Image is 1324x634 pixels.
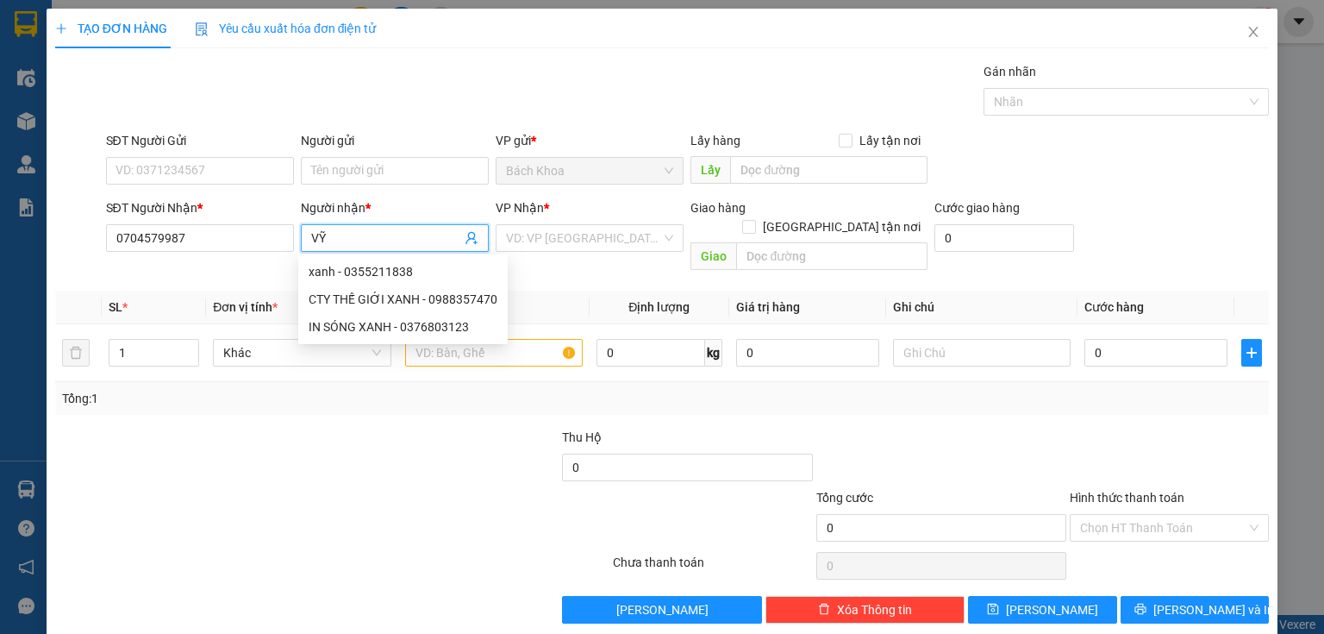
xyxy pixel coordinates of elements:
span: Cước hàng [1084,300,1144,314]
input: Dọc đường [730,156,927,184]
span: Giao hàng [690,201,746,215]
span: SL [109,300,122,314]
span: Lấy [690,156,730,184]
button: delete [62,339,90,367]
div: CTY THẾ GIỚI XANH - 0988357470 [298,286,508,313]
div: Người nhận [301,198,489,217]
span: kg [705,339,722,367]
input: Ghi Chú [893,339,1071,367]
span: [PERSON_NAME] [1006,600,1098,619]
li: In ngày: 13:54 14/08 [9,128,154,152]
img: logo.jpg [9,9,103,104]
span: Yêu cầu xuất hóa đơn điện tử [195,22,377,35]
span: plus [1242,346,1261,360]
span: Tổng cước [816,491,873,505]
span: Đơn vị tính [213,300,278,314]
div: xanh - 0355211838 [309,262,497,281]
span: user-add [465,231,478,245]
div: VP gửi [496,131,684,150]
span: [PERSON_NAME] và In [1153,600,1274,619]
label: Cước giao hàng [934,201,1020,215]
th: Ghi chú [886,291,1077,324]
input: Dọc đường [736,242,927,270]
div: Người gửi [301,131,489,150]
span: Xóa Thông tin [837,600,912,619]
span: Thu Hộ [562,430,602,444]
div: IN SÓNG XANH - 0376803123 [309,317,497,336]
div: Tổng: 1 [62,389,512,408]
span: delete [818,603,830,617]
span: save [987,603,999,617]
span: Bách Khoa [506,158,673,184]
li: Phi Long (Đồng Nai) [9,104,154,128]
button: deleteXóa Thông tin [765,596,965,624]
input: 0 [736,339,879,367]
span: plus [55,22,67,35]
div: SĐT Người Nhận [106,198,294,217]
span: Khác [223,340,380,366]
button: save[PERSON_NAME] [968,596,1117,624]
span: TẠO ĐƠN HÀNG [55,22,167,35]
div: Chưa thanh toán [611,553,814,583]
button: plus [1241,339,1262,367]
div: CTY THẾ GIỚI XANH - 0988357470 [309,290,497,309]
span: Lấy tận nơi [852,131,927,150]
label: Hình thức thanh toán [1070,491,1184,505]
span: [GEOGRAPHIC_DATA] tận nơi [756,217,927,236]
div: xanh - 0355211838 [298,258,508,286]
span: Lấy hàng [690,134,740,148]
button: printer[PERSON_NAME] và In [1121,596,1270,624]
input: Cước giao hàng [934,224,1074,252]
span: close [1246,25,1260,39]
span: VP Nhận [496,201,544,215]
span: Giá trị hàng [736,300,800,314]
span: Định lượng [628,300,690,314]
div: IN SÓNG XANH - 0376803123 [298,313,508,341]
span: Giao [690,242,736,270]
button: Close [1229,9,1277,57]
img: icon [195,22,209,36]
div: SĐT Người Gửi [106,131,294,150]
label: Gán nhãn [984,65,1036,78]
button: [PERSON_NAME] [562,596,761,624]
span: printer [1134,603,1146,617]
span: [PERSON_NAME] [616,600,709,619]
input: VD: Bàn, Ghế [405,339,583,367]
